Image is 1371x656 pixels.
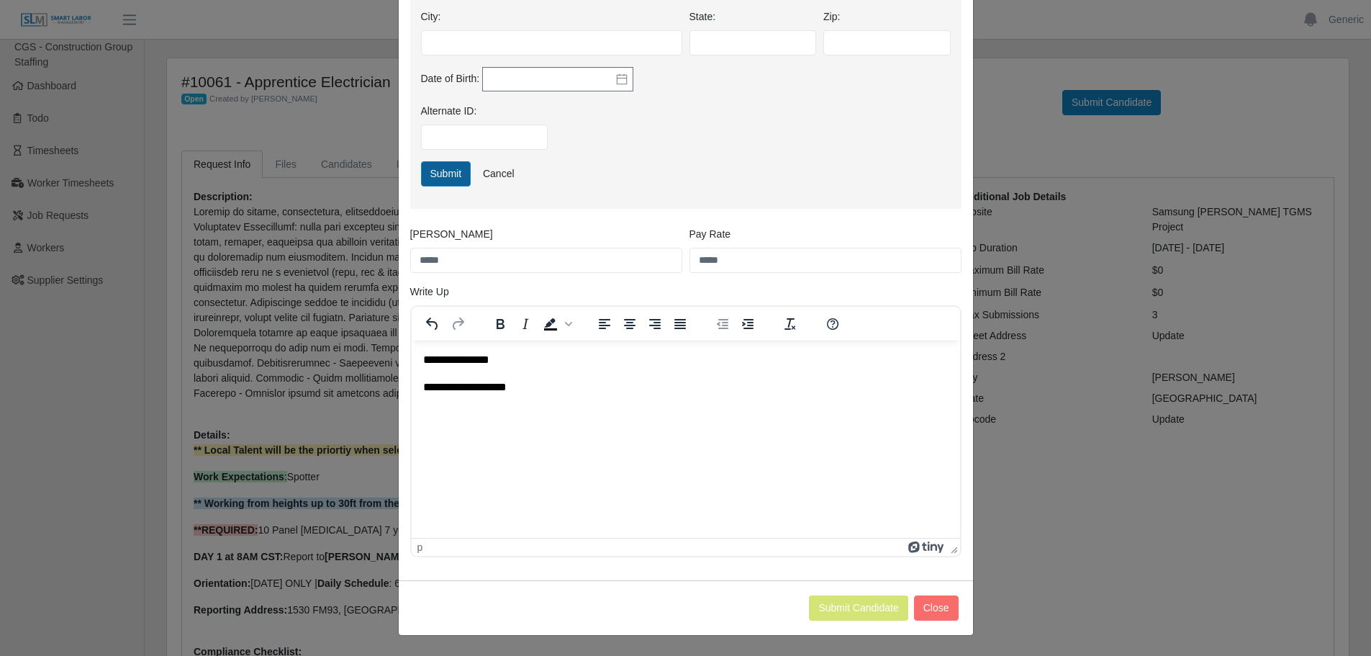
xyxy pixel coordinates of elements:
button: Submit Candidate [809,596,908,621]
button: Align right [643,314,667,334]
button: Bold [488,314,512,334]
button: Help [820,314,845,334]
button: Undo [420,314,445,334]
label: Alternate ID: [421,104,477,119]
button: Close [914,596,959,621]
a: Powered by Tiny [908,542,944,553]
button: Decrease indent [710,314,735,334]
button: Increase indent [736,314,760,334]
button: Justify [668,314,692,334]
label: Date of Birth: [421,71,480,86]
div: Background color Black [538,314,574,334]
label: [PERSON_NAME] [410,227,493,242]
iframe: Rich Text Area [412,341,960,538]
div: p [417,542,423,553]
button: Submit [421,161,471,187]
button: Clear formatting [778,314,802,334]
a: Cancel [474,161,524,187]
button: Italic [513,314,538,334]
button: Align left [592,314,617,334]
button: Align center [617,314,642,334]
label: Write Up [410,284,449,300]
label: Pay Rate [689,227,731,242]
button: Redo [445,314,470,334]
div: Press the Up and Down arrow keys to resize the editor. [945,539,960,556]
